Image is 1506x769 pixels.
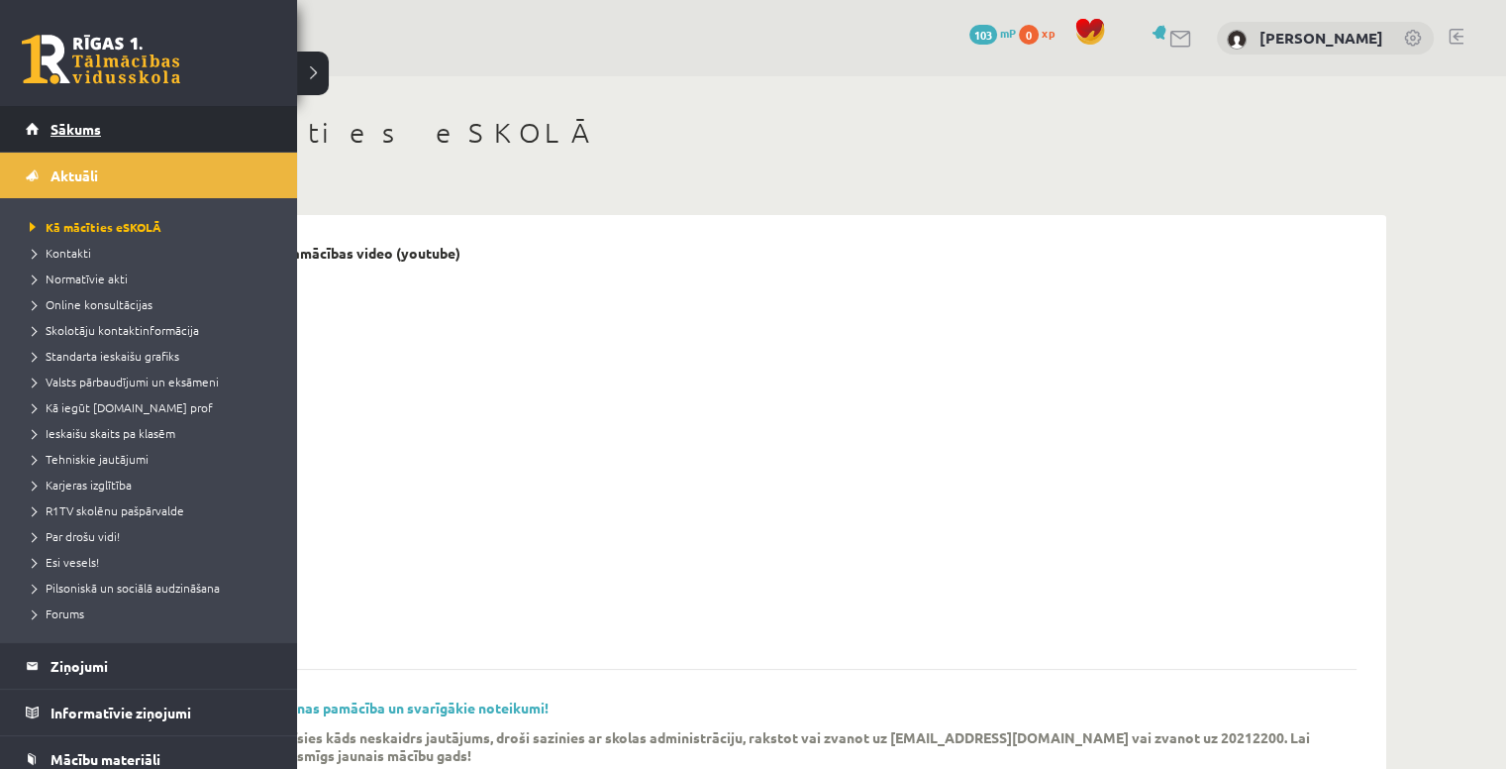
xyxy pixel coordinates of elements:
[25,528,120,544] span: Par drošu vidi!
[25,398,277,416] a: Kā iegūt [DOMAIN_NAME] prof
[149,728,1327,764] p: Ja mācību procesā radīsies kāds neskaidrs jautājums, droši sazinies ar skolas administrāciju, rak...
[50,690,272,735] legend: Informatīvie ziņojumi
[25,450,277,468] a: Tehniskie jautājumi
[149,699,549,716] a: R1TV eSKOLAS lietošanas pamācība un svarīgākie noteikumi!
[26,643,272,689] a: Ziņojumi
[25,347,277,365] a: Standarta ieskaišu grafiks
[25,527,277,545] a: Par drošu vidi!
[25,476,277,494] a: Karjeras izglītība
[25,502,184,518] span: R1TV skolēnu pašpārvalde
[25,373,277,390] a: Valsts pārbaudījumi un eksāmeni
[25,424,277,442] a: Ieskaišu skaits pa klasēm
[149,245,460,262] p: eSKOLAS lietošanas pamācības video (youtube)
[50,643,272,689] legend: Ziņojumi
[50,120,101,138] span: Sākums
[26,690,272,735] a: Informatīvie ziņojumi
[1042,25,1054,41] span: xp
[25,501,277,519] a: R1TV skolēnu pašpārvalde
[25,219,161,235] span: Kā mācīties eSKOLĀ
[25,425,175,441] span: Ieskaišu skaits pa klasēm
[25,270,277,287] a: Normatīvie akti
[25,322,199,338] span: Skolotāju kontaktinformācija
[25,580,220,596] span: Pilsoniskā un sociālā audzināšana
[50,750,160,768] span: Mācību materiāli
[25,554,99,570] span: Esi vesels!
[26,106,272,152] a: Sākums
[25,604,277,622] a: Forums
[1259,28,1383,48] a: [PERSON_NAME]
[25,271,128,286] span: Normatīvie akti
[119,116,1386,150] h1: Kā mācīties eSKOLĀ
[25,451,149,467] span: Tehniskie jautājumi
[25,295,277,313] a: Online konsultācijas
[1227,30,1247,50] img: Gustavs Gudonis
[25,244,277,262] a: Kontakti
[25,399,213,415] span: Kā iegūt [DOMAIN_NAME] prof
[969,25,997,45] span: 103
[1019,25,1064,41] a: 0 xp
[25,348,179,364] span: Standarta ieskaišu grafiks
[25,605,84,621] span: Forums
[25,218,277,236] a: Kā mācīties eSKOLĀ
[22,35,180,84] a: Rīgas 1. Tālmācības vidusskola
[25,245,91,261] span: Kontakti
[25,374,219,389] span: Valsts pārbaudījumi un eksāmeni
[25,579,277,597] a: Pilsoniskā un sociālā audzināšana
[1019,25,1039,45] span: 0
[25,321,277,339] a: Skolotāju kontaktinformācija
[25,553,277,571] a: Esi vesels!
[969,25,1016,41] a: 103 mP
[25,296,152,312] span: Online konsultācijas
[1000,25,1016,41] span: mP
[50,166,98,184] span: Aktuāli
[25,477,132,493] span: Karjeras izglītība
[26,153,272,198] a: Aktuāli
